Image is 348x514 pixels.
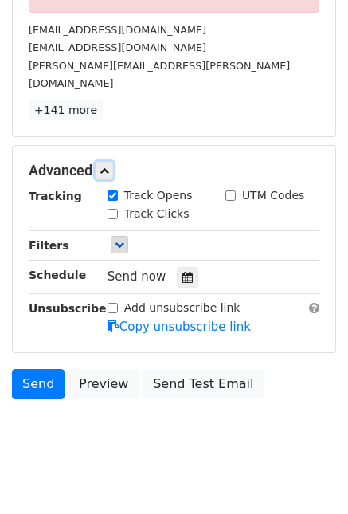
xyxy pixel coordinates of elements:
iframe: Chat Widget [268,437,348,514]
small: [EMAIL_ADDRESS][DOMAIN_NAME] [29,24,206,36]
label: Add unsubscribe link [124,300,240,316]
span: Send now [108,269,166,284]
strong: Schedule [29,269,86,281]
a: +141 more [29,100,103,120]
label: UTM Codes [242,187,304,204]
div: Widżet czatu [268,437,348,514]
strong: Unsubscribe [29,302,107,315]
a: Preview [68,369,139,399]
a: Send Test Email [143,369,264,399]
a: Send [12,369,65,399]
strong: Tracking [29,190,82,202]
small: [EMAIL_ADDRESS][DOMAIN_NAME] [29,41,206,53]
h5: Advanced [29,162,319,179]
a: Copy unsubscribe link [108,320,251,334]
label: Track Clicks [124,206,190,222]
label: Track Opens [124,187,193,204]
strong: Filters [29,239,69,252]
small: [PERSON_NAME][EMAIL_ADDRESS][PERSON_NAME][DOMAIN_NAME] [29,60,290,90]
